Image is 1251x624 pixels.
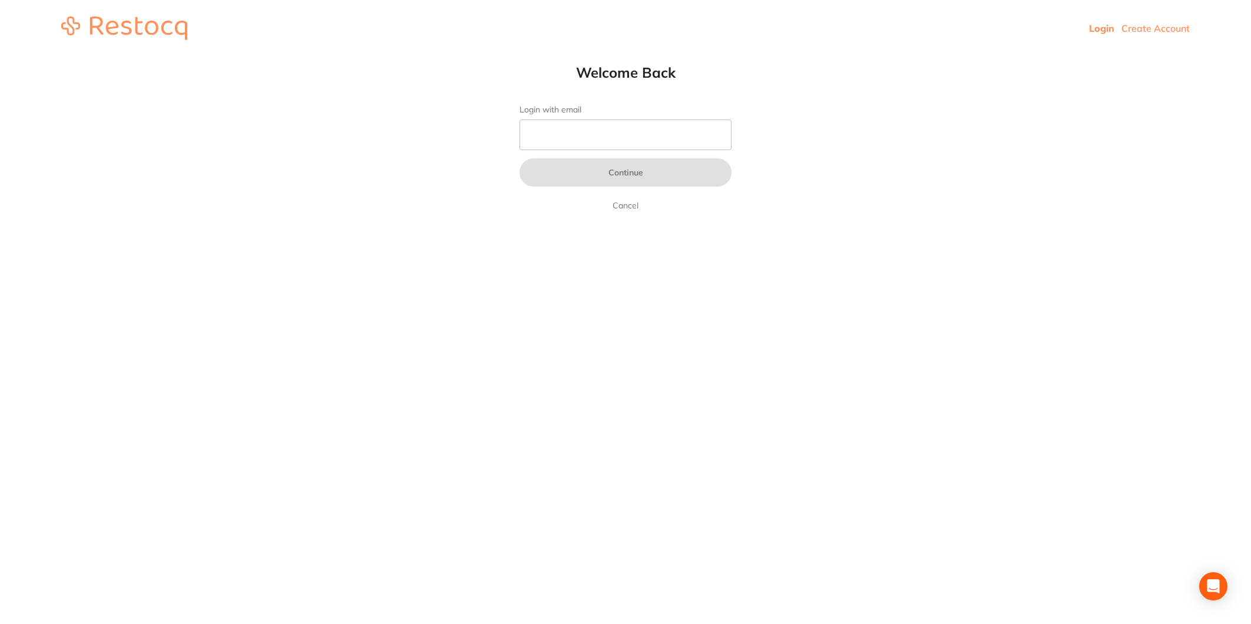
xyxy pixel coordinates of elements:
button: Continue [519,158,732,187]
img: restocq_logo.svg [61,16,187,40]
a: Login [1089,22,1114,34]
label: Login with email [519,105,732,115]
a: Cancel [610,198,641,213]
h1: Welcome Back [496,64,755,81]
div: Open Intercom Messenger [1199,572,1227,600]
a: Create Account [1121,22,1190,34]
